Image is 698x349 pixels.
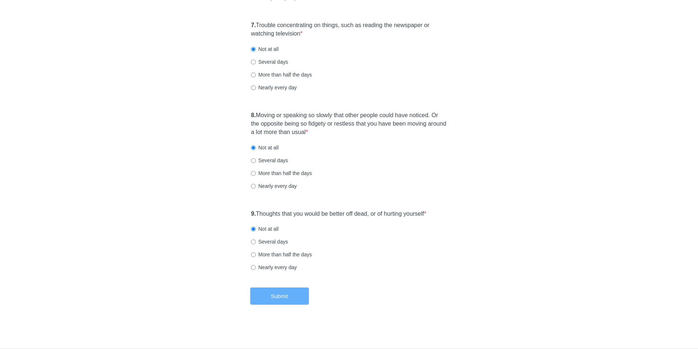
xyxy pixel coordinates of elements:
input: Nearly every day [251,184,256,189]
strong: 9. [251,211,256,217]
input: Several days [251,158,256,163]
input: Several days [251,60,256,64]
input: More than half the days [251,252,256,257]
label: Nearly every day [251,264,297,271]
input: Not at all [251,145,256,150]
input: Not at all [251,47,256,52]
label: Several days [251,58,288,66]
input: Several days [251,240,256,244]
input: More than half the days [251,73,256,77]
label: Several days [251,238,288,245]
input: Nearly every day [251,85,256,90]
label: Nearly every day [251,182,297,190]
label: Trouble concentrating on things, such as reading the newspaper or watching television [251,21,447,38]
label: Nearly every day [251,84,297,91]
input: More than half the days [251,171,256,176]
label: Not at all [251,45,278,53]
label: Not at all [251,225,278,233]
label: Several days [251,157,288,164]
input: Not at all [251,227,256,231]
strong: 7. [251,22,256,28]
strong: 8. [251,112,256,118]
input: Nearly every day [251,265,256,270]
button: Submit [250,287,309,305]
label: More than half the days [251,71,312,78]
label: Not at all [251,144,278,151]
label: Moving or speaking so slowly that other people could have noticed. Or the opposite being so fidge... [251,111,447,137]
label: More than half the days [251,170,312,177]
label: More than half the days [251,251,312,258]
label: Thoughts that you would be better off dead, or of hurting yourself [251,210,426,218]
